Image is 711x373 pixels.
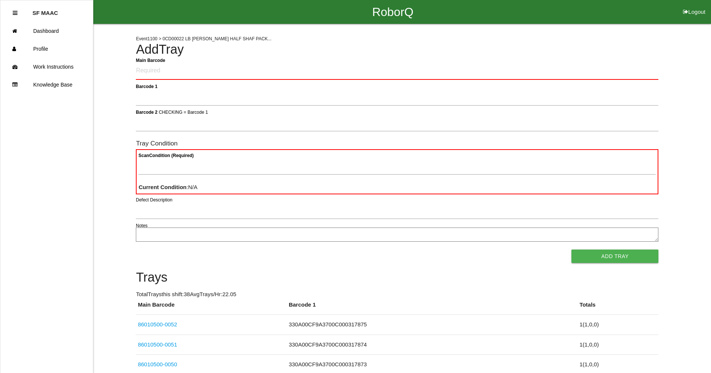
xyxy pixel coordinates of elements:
[0,22,93,40] a: Dashboard
[287,301,578,315] th: Barcode 1
[136,109,158,115] b: Barcode 2
[159,109,208,115] span: CHECKING = Barcode 1
[578,335,659,355] td: 1 ( 1 , 0 , 0 )
[138,153,194,158] b: Scan Condition (Required)
[136,301,287,315] th: Main Barcode
[136,62,658,80] input: Required
[136,222,147,229] label: Notes
[136,84,158,89] b: Barcode 1
[578,301,659,315] th: Totals
[136,197,172,203] label: Defect Description
[136,290,658,299] p: Total Trays this shift: 38 Avg Trays /Hr: 22.05
[0,40,93,58] a: Profile
[0,76,93,94] a: Knowledge Base
[136,140,658,147] h6: Tray Condition
[138,184,197,190] span: : N/A
[138,184,186,190] b: Current Condition
[138,361,177,367] a: 86010500-0050
[136,43,658,57] h4: Add Tray
[571,250,658,263] button: Add Tray
[578,315,659,335] td: 1 ( 1 , 0 , 0 )
[136,57,165,63] b: Main Barcode
[136,270,658,285] h4: Trays
[136,36,271,41] span: Event 1100 > 0CD00022 LB [PERSON_NAME] HALF SHAF PACK...
[138,341,177,348] a: 86010500-0051
[32,4,58,16] p: SF MAAC
[0,58,93,76] a: Work Instructions
[138,321,177,327] a: 86010500-0052
[287,315,578,335] td: 330A00CF9A3700C000317875
[13,4,18,22] div: Close
[287,335,578,355] td: 330A00CF9A3700C000317874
